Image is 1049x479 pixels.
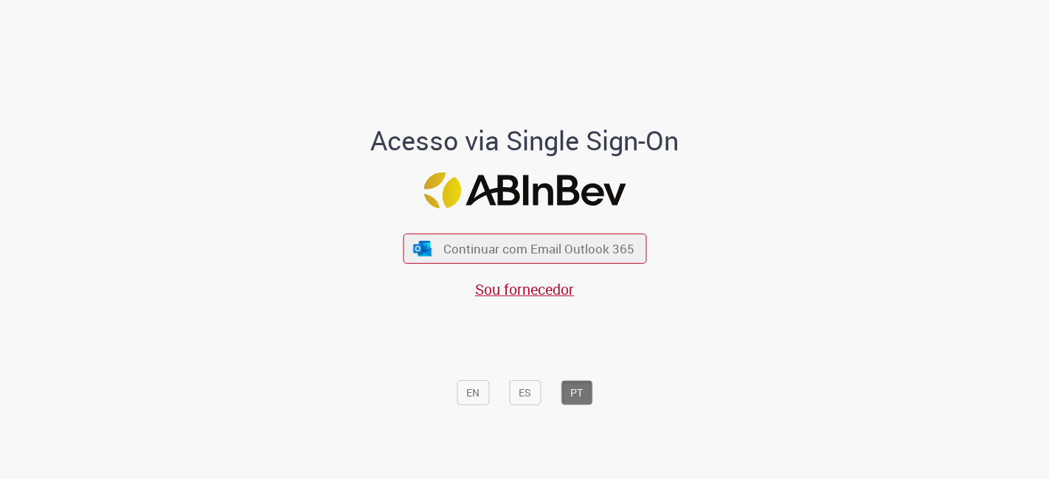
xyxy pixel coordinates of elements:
button: EN [457,380,489,405]
img: Logo ABInBev [423,172,626,209]
a: Sou fornecedor [475,279,574,299]
button: ícone Azure/Microsoft 360 Continuar com Email Outlook 365 [403,234,646,264]
span: Continuar com Email Outlook 365 [443,240,634,257]
button: PT [561,380,592,405]
img: ícone Azure/Microsoft 360 [412,241,433,256]
button: ES [509,380,541,405]
h1: Acesso via Single Sign-On [320,125,730,155]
